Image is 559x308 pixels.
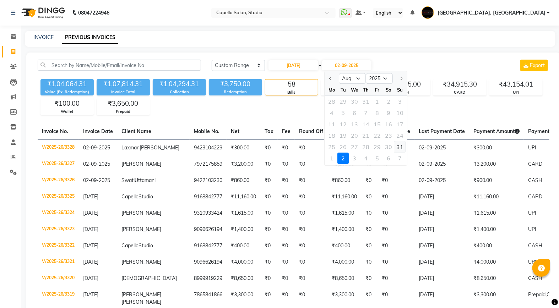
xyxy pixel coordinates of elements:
td: V/2025-26/3323 [38,221,79,238]
div: Tuesday, September 2, 2025 [338,153,349,164]
span: Swati [121,177,135,183]
td: 9422103230 [190,172,227,189]
td: ₹8,650.00 [327,270,361,287]
div: 1 [326,153,338,164]
span: [PERSON_NAME] [121,299,161,305]
td: ₹0 [378,189,414,205]
span: [PERSON_NAME] [121,291,161,298]
div: Friday, September 5, 2025 [372,153,383,164]
td: ₹11,160.00 [327,189,361,205]
div: Mo [326,84,338,95]
span: [PERSON_NAME] [140,144,179,151]
span: UPI [528,226,536,232]
div: ₹1,04,294.31 [153,79,206,89]
td: ₹1,400.00 [227,221,260,238]
span: Capello [121,193,139,200]
span: Export [530,62,545,68]
div: Thursday, September 4, 2025 [360,153,372,164]
td: ₹400.00 [227,238,260,254]
div: We [349,84,360,95]
td: ₹0 [260,189,278,205]
td: [DATE] [414,189,469,205]
td: ₹400.00 [327,238,361,254]
td: 9168842777 [190,189,227,205]
div: Su [395,84,406,95]
input: Start Date [268,60,318,70]
div: 31 [395,141,406,153]
td: ₹0 [361,254,378,270]
td: 8999919229 [190,270,227,287]
td: ₹0 [295,238,327,254]
div: Cancelled [321,89,374,95]
td: ₹0 [278,270,295,287]
span: [DATE] [83,291,98,298]
span: Last Payment Date [419,128,465,134]
span: Invoice Date [83,128,113,134]
td: ₹1,400.00 [469,221,524,238]
a: PREVIOUS INVOICES [62,31,118,44]
td: ₹0 [278,156,295,172]
select: Select year [366,73,393,84]
td: ₹0 [260,270,278,287]
span: [PERSON_NAME] [121,161,161,167]
span: [DATE] [83,275,98,281]
span: 02-09-2025 [83,161,110,167]
span: UPI [528,144,536,151]
td: ₹0 [295,172,327,189]
td: 9310933424 [190,205,227,221]
span: CARD [528,161,542,167]
div: Fr [372,84,383,95]
td: ₹4,000.00 [469,254,524,270]
img: logo [18,3,67,23]
div: CARD [434,89,486,95]
span: [DATE] [83,259,98,265]
span: Mobile No. [194,128,219,134]
div: ₹100.00 [41,99,93,109]
td: 9096626194 [190,254,227,270]
td: V/2025-26/3321 [38,254,79,270]
input: Search by Name/Mobile/Email/Invoice No [38,60,201,71]
div: Monday, September 1, 2025 [326,153,338,164]
div: 5 [372,153,383,164]
td: 02-09-2025 [414,172,469,189]
span: [PERSON_NAME] [121,259,161,265]
td: ₹0 [361,172,378,189]
div: Prepaid [97,109,150,115]
span: Studio [139,193,153,200]
td: ₹0 [378,238,414,254]
td: ₹300.00 [469,139,524,156]
span: Prepaid, [528,291,547,298]
span: CARD [528,193,542,200]
div: Wednesday, September 3, 2025 [349,153,360,164]
td: [DATE] [414,221,469,238]
td: V/2025-26/3325 [38,189,79,205]
td: 7972175859 [190,156,227,172]
td: ₹0 [378,205,414,221]
input: End Date [322,60,371,70]
span: UPI [528,259,536,265]
td: ₹0 [278,254,295,270]
td: ₹0 [295,205,327,221]
div: 2 [338,153,349,164]
td: V/2025-26/3322 [38,238,79,254]
span: Studio [139,242,153,249]
td: ₹0 [278,189,295,205]
span: CASH [528,275,542,281]
div: 58 [265,79,318,89]
button: Export [520,60,548,71]
td: [DATE] [414,254,469,270]
div: 6 [383,153,395,164]
td: ₹0 [361,221,378,238]
td: ₹3,200.00 [469,156,524,172]
td: ₹0 [260,205,278,221]
td: ₹0 [361,270,378,287]
td: ₹8,650.00 [469,270,524,287]
div: Bills [265,89,318,95]
span: Laxman [121,144,140,151]
span: Capello [121,242,139,249]
td: ₹0 [295,156,327,172]
td: ₹11,160.00 [227,189,260,205]
td: ₹0 [260,254,278,270]
div: ₹1,04,064.31 [40,79,94,89]
span: Tax [265,128,273,134]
